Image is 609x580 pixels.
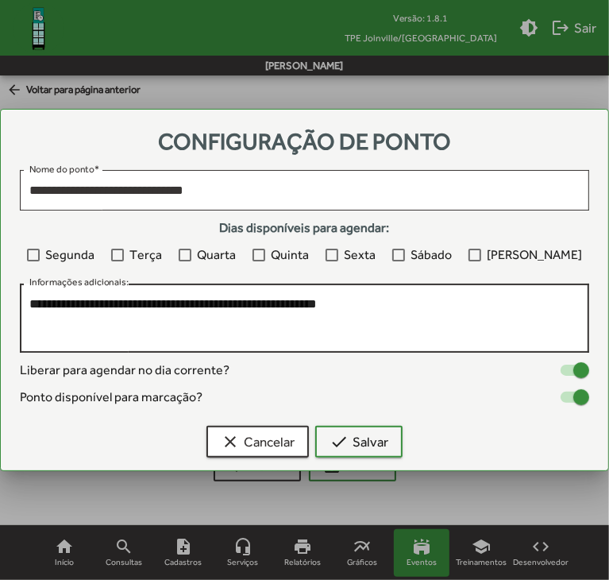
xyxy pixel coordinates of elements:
span: Sábado [411,246,453,265]
span: [PERSON_NAME] [488,246,583,265]
span: Ponto disponível para marcação? [20,388,202,407]
span: Liberar para agendar no dia corrente? [20,361,229,380]
strong: Dias disponíveis para agendar: [220,220,390,235]
span: Salvar [330,427,388,456]
button: Salvar [315,426,403,458]
span: Quarta [198,246,237,265]
mat-icon: clear [221,432,240,451]
span: Cancelar [221,427,295,456]
span: Configuração de ponto [158,128,451,154]
mat-icon: check [330,432,349,451]
span: Segunda [46,246,95,265]
span: Quinta [272,246,310,265]
span: Terça [130,246,163,265]
span: Sexta [345,246,376,265]
button: Cancelar [206,426,309,458]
